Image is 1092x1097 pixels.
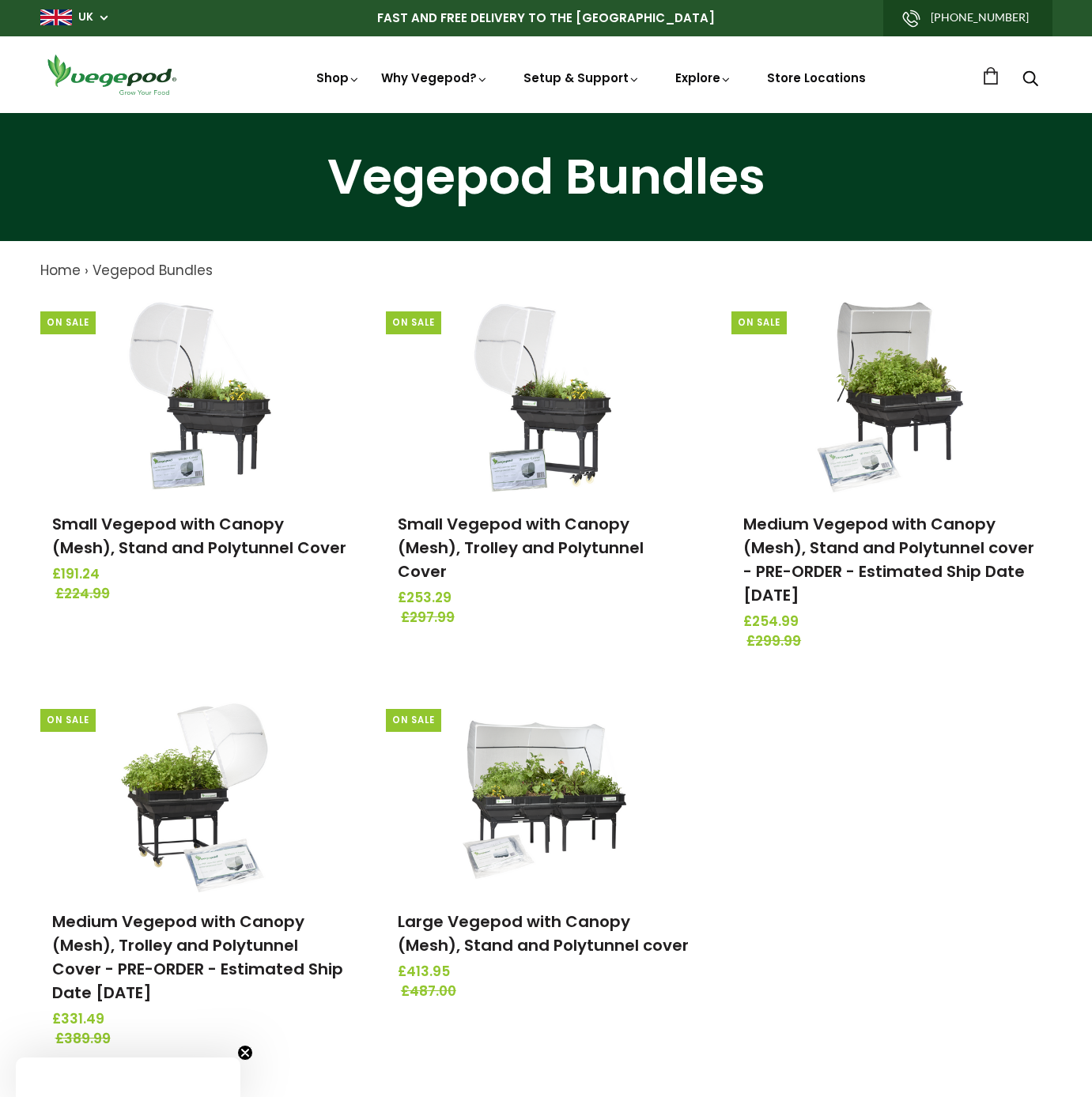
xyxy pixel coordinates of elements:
h1: Vegepod Bundles [20,153,1072,202]
a: Small Vegepod with Canopy (Mesh), Stand and Polytunnel Cover [52,513,346,559]
a: Setup & Support [523,70,640,86]
a: Medium Vegepod with Canopy (Mesh), Stand and Polytunnel cover - PRE-ORDER - Estimated Ship Date [... [743,513,1034,606]
span: £413.95 [398,962,694,982]
a: Home [40,261,81,280]
button: Close teaser [237,1045,253,1061]
a: UK [78,9,93,25]
a: Small Vegepod with Canopy (Mesh), Trolley and Polytunnel Cover [398,513,644,582]
a: Why Vegepod? [381,70,489,86]
span: £224.99 [55,584,352,605]
span: £331.49 [52,1009,349,1030]
span: £299.99 [746,631,1043,652]
a: Medium Vegepod with Canopy (Mesh), Trolley and Polytunnel Cover - PRE-ORDER - Estimated Ship Date... [52,910,343,1004]
img: Small Vegepod with Canopy (Mesh), Stand and Polytunnel Cover [117,297,283,495]
nav: breadcrumbs [40,261,1052,281]
img: gb_large.png [40,9,72,25]
a: Search [1022,72,1038,89]
img: Small Vegepod with Canopy (Mesh), Trolley and Polytunnel Cover [463,297,629,495]
a: Store Locations [767,70,866,86]
a: Vegepod Bundles [93,261,213,280]
a: Explore [675,70,732,86]
span: £253.29 [398,588,694,609]
div: Close teaser [16,1057,240,1097]
a: Shop [316,70,361,86]
img: Vegepod [40,52,183,97]
span: £297.99 [401,608,697,628]
img: Medium Vegepod with Canopy (Mesh), Trolley and Polytunnel Cover - PRE-ORDER - Estimated Ship Date... [117,695,283,892]
span: › [85,261,89,280]
span: £389.99 [55,1029,352,1050]
span: £191.24 [52,564,349,585]
span: £254.99 [743,612,1040,632]
img: Large Vegepod with Canopy (Mesh), Stand and Polytunnel cover [463,695,629,892]
a: Large Vegepod with Canopy (Mesh), Stand and Polytunnel cover [398,910,689,956]
span: £487.00 [401,982,697,1002]
img: Medium Vegepod with Canopy (Mesh), Stand and Polytunnel cover - PRE-ORDER - Estimated Ship Date S... [809,297,975,495]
